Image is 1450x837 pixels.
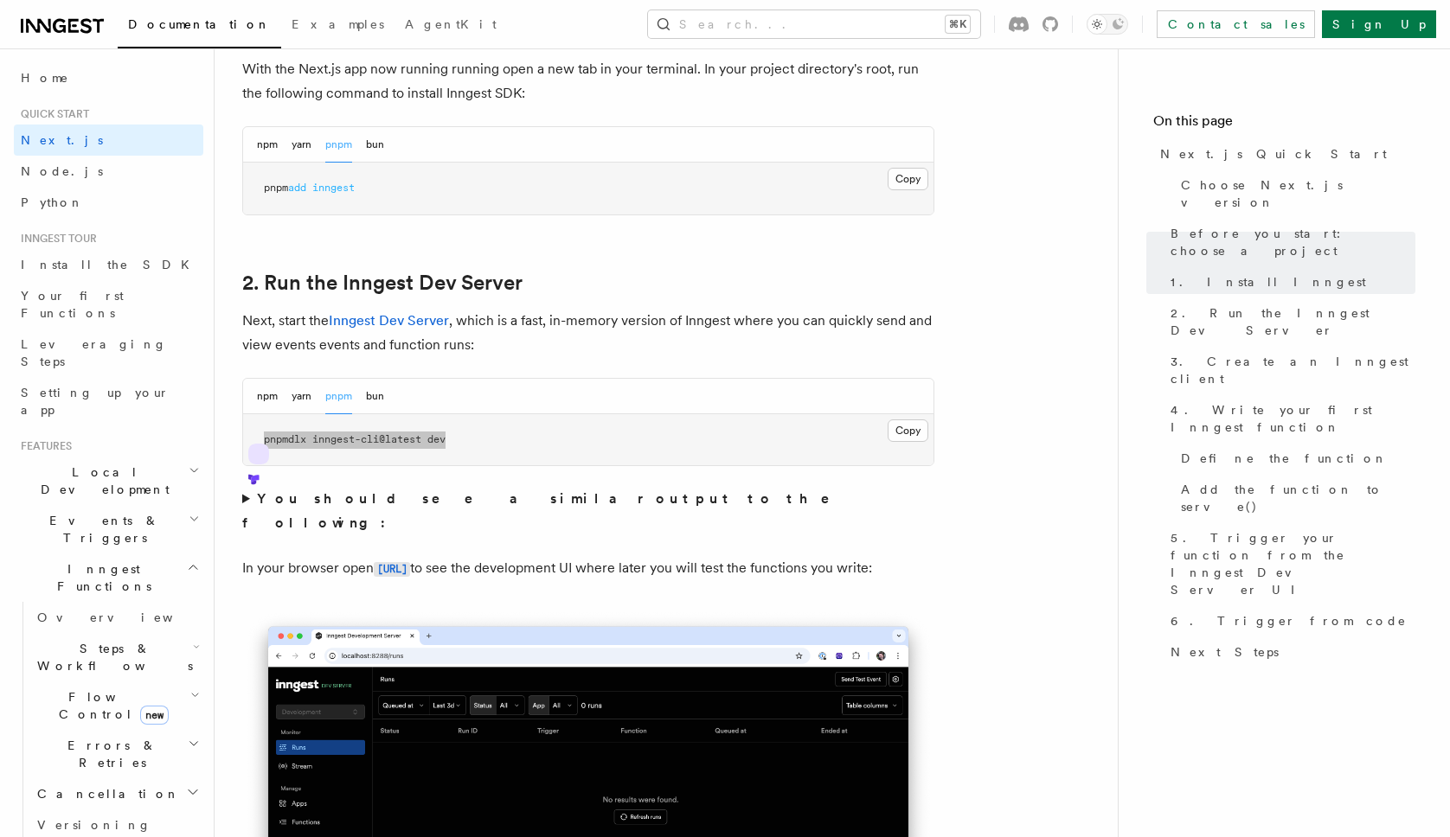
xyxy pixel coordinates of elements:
button: Copy [888,168,928,190]
p: In your browser open to see the development UI where later you will test the functions you write: [242,556,934,581]
span: pnpm [264,433,288,445]
button: Flow Controlnew [30,681,203,730]
a: Next Steps [1164,636,1415,668]
button: bun [366,379,384,414]
a: Next.js Quick Start [1153,138,1415,169]
span: Quick start [14,107,89,121]
a: Your first Functions [14,280,203,329]
a: AgentKit [395,5,507,47]
span: pnpm [264,182,288,194]
span: 4. Write your first Inngest function [1171,401,1415,436]
span: 1. Install Inngest [1171,273,1366,291]
span: Leveraging Steps [21,337,167,368]
span: Python [21,195,84,209]
span: Flow Control [30,688,190,723]
span: Steps & Workflows [30,640,193,674]
a: Leveraging Steps [14,329,203,377]
p: With the Next.js app now running running open a new tab in your terminal. In your project directo... [242,57,934,105]
span: Features [14,439,72,453]
span: Your first Functions [21,289,124,320]
span: Install the SDK [21,258,200,272]
button: yarn [292,379,311,414]
span: Inngest tour [14,232,97,246]
button: npm [257,127,278,163]
span: Node.js [21,164,103,178]
a: 2. Run the Inngest Dev Server [242,271,523,295]
span: Next.js [21,133,103,147]
button: Toggle dark mode [1087,14,1128,35]
span: Next.js Quick Start [1160,145,1387,163]
button: npm [257,379,278,414]
span: Add the function to serve() [1181,481,1415,515]
span: Next Steps [1171,643,1279,661]
span: Overview [37,610,215,624]
a: Documentation [118,5,281,48]
a: 5. Trigger your function from the Inngest Dev Server UI [1164,522,1415,605]
a: Add the function to serve() [1174,474,1415,522]
span: 6. Trigger from code [1171,612,1407,629]
span: Define the function [1181,450,1388,467]
button: pnpm [325,127,352,163]
a: Setting up your app [14,377,203,425]
a: Overview [30,602,203,633]
a: Choose Next.js version [1174,169,1415,218]
button: yarn [292,127,311,163]
span: new [140,706,169,725]
a: 2. Run the Inngest Dev Server [1164,297,1415,346]
a: Inngest Dev Server [329,312,449,329]
span: 3. Create an Inngest client [1171,353,1415,387]
button: Local Development [14,457,203,505]
span: Before you start: choose a project [1171,225,1415,259]
a: Contact sales [1157,10,1315,38]
p: Next, start the , which is a fast, in-memory version of Inngest where you can quickly send and vi... [242,309,934,357]
strong: You should see a similar output to the following: [242,490,854,531]
span: 5. Trigger your function from the Inngest Dev Server UI [1171,529,1415,598]
a: Next.js [14,125,203,156]
a: Sign Up [1322,10,1436,38]
a: [URL] [374,559,410,576]
a: Home [14,62,203,93]
summary: You should see a similar output to the following: [242,487,934,535]
button: Inngest Functions [14,553,203,602]
button: Errors & Retries [30,730,203,778]
a: 6. Trigger from code [1164,605,1415,636]
span: Setting up your app [21,386,170,417]
span: 2. Run the Inngest Dev Server [1171,304,1415,339]
a: 1. Install Inngest [1164,266,1415,297]
span: Local Development [14,463,189,498]
span: dlx [288,433,306,445]
button: Steps & Workflows [30,633,203,681]
span: Inngest Functions [14,560,187,595]
span: Cancellation [30,785,180,802]
a: 3. Create an Inngest client [1164,346,1415,394]
button: Search...⌘K [648,10,980,38]
span: inngest [312,182,355,194]
span: AgentKit [405,17,497,31]
button: Cancellation [30,778,203,809]
span: Examples [292,17,384,31]
span: Versioning [37,818,151,832]
h4: On this page [1153,111,1415,138]
span: inngest-cli@latest [312,433,421,445]
span: Errors & Retries [30,737,188,771]
a: Define the function [1174,443,1415,474]
button: pnpm [325,379,352,414]
a: 4. Write your first Inngest function [1164,394,1415,443]
button: Copy [888,419,928,442]
kbd: ⌘K [946,16,970,33]
span: Home [21,69,69,86]
button: Events & Triggers [14,505,203,553]
span: Choose Next.js version [1181,176,1415,211]
span: dev [427,433,446,445]
button: bun [366,127,384,163]
span: Documentation [128,17,271,31]
a: Examples [281,5,395,47]
a: Python [14,187,203,218]
span: Events & Triggers [14,512,189,546]
a: Before you start: choose a project [1164,218,1415,266]
span: add [288,182,306,194]
a: Install the SDK [14,249,203,280]
a: Node.js [14,156,203,187]
code: [URL] [374,562,410,577]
